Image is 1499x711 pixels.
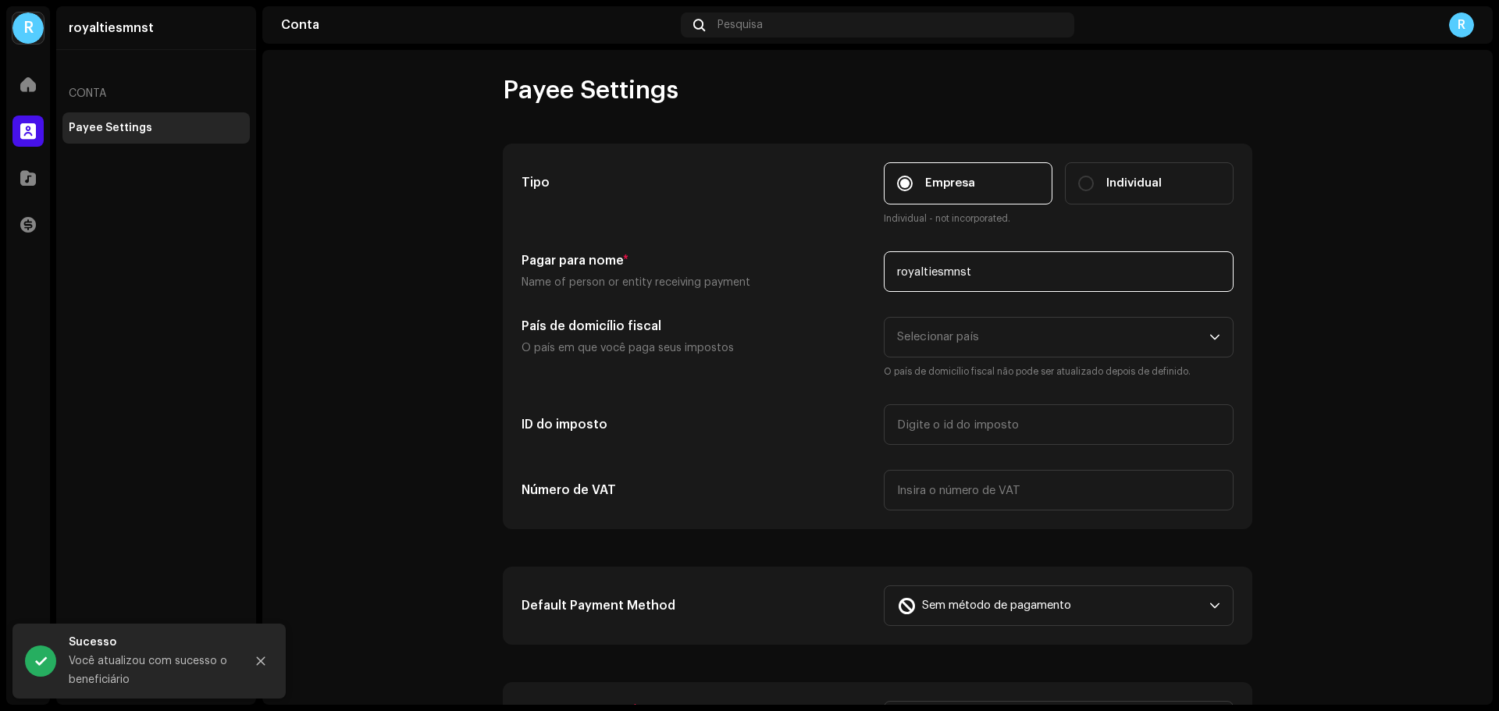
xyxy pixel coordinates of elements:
h5: Tipo [522,173,871,192]
div: R [1449,12,1474,37]
div: dropdown trigger [1209,318,1220,357]
input: Digite o id do imposto [884,404,1234,445]
p: O país em que você paga seus impostos [522,339,871,357]
span: Empresa [925,175,975,192]
h5: Número de VAT [522,481,871,499]
div: dropdown trigger [1209,586,1220,625]
div: Sucesso [69,633,233,652]
span: Payee Settings [503,75,678,106]
div: Payee Settings [69,122,152,134]
h5: Default Payment Method [522,596,871,615]
span: Selecionar país [897,318,1209,357]
h5: Pagar para nome [522,251,871,270]
div: R [12,12,44,44]
input: Digite o nome [884,251,1234,292]
span: Individual [1106,175,1162,192]
button: Close [245,645,276,677]
input: Insira o número de VAT [884,470,1234,510]
span: Sem método de pagamento [897,586,1209,625]
small: O país de domicílio fiscal não pode ser atualizado depois de definido. [884,364,1234,379]
re-a-nav-header: Conta [62,75,250,112]
h5: País de domicílio fiscal [522,317,871,336]
re-m-nav-item: Payee Settings [62,112,250,144]
small: Individual - not incorporated. [884,211,1234,226]
h5: ID do imposto [522,415,871,434]
span: Selecionar país [897,331,979,343]
div: Você atualizou com sucesso o beneficiário [69,652,233,689]
p: Name of person or entity receiving payment [522,273,871,292]
span: Sem método de pagamento [922,586,1071,625]
span: Pesquisa [717,19,763,31]
div: Conta [281,19,675,31]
